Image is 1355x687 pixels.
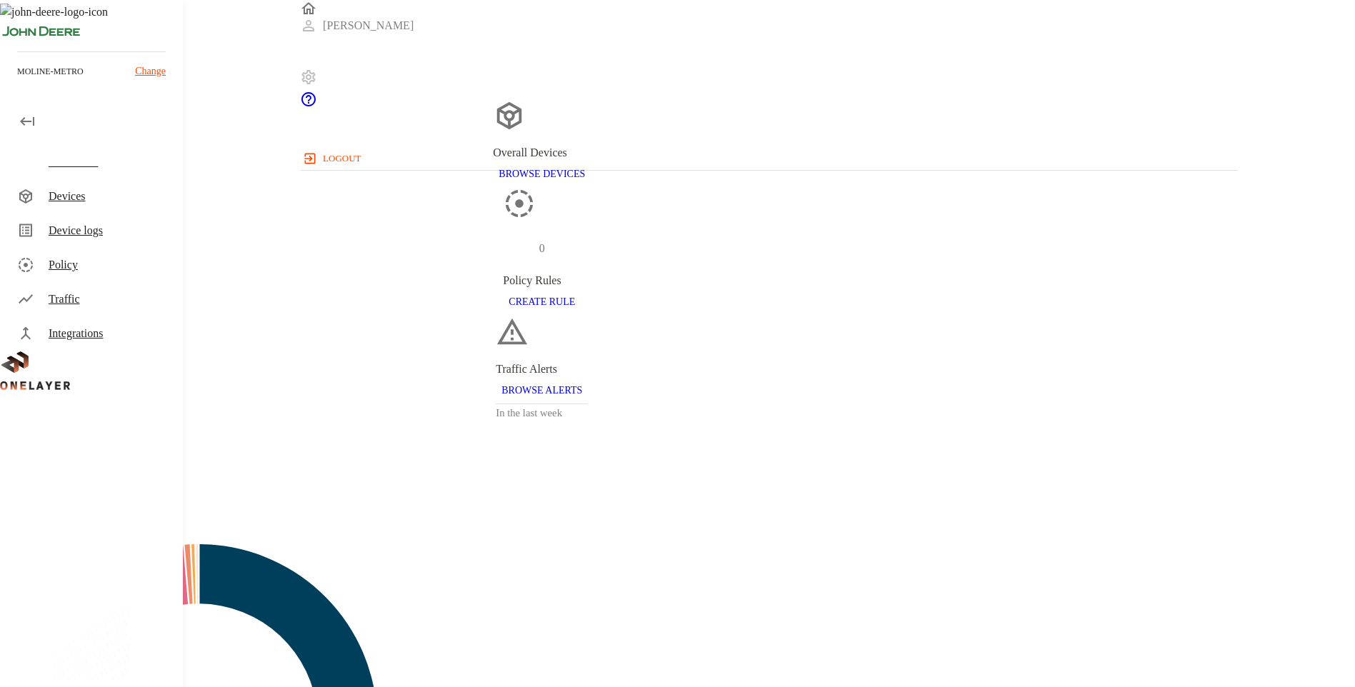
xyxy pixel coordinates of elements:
[496,361,588,378] div: Traffic Alerts
[493,161,591,188] button: BROWSE DEVICES
[300,98,317,110] a: onelayer-support
[323,17,414,34] p: [PERSON_NAME]
[539,240,545,257] p: 0
[300,147,366,170] button: logout
[496,404,588,423] h3: In the last week
[503,289,581,316] button: CREATE RULE
[496,378,588,404] button: BROWSE ALERTS
[300,147,1238,170] a: logout
[493,167,591,179] a: BROWSE DEVICES
[503,295,581,307] a: CREATE RULE
[503,272,581,289] div: Policy Rules
[300,98,317,110] span: Support Portal
[496,383,588,396] a: BROWSE ALERTS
